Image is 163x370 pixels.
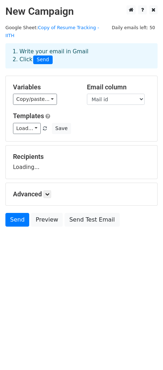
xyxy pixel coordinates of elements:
span: Send [33,55,53,64]
h5: Recipients [13,153,150,161]
a: Templates [13,112,44,120]
small: Google Sheet: [5,25,99,39]
a: Send Test Email [65,213,119,227]
button: Save [52,123,71,134]
a: Copy of Resume Tracking - IITH [5,25,99,39]
span: Daily emails left: 50 [109,24,158,32]
h5: Email column [87,83,150,91]
a: Preview [31,213,63,227]
a: Send [5,213,29,227]
div: Loading... [13,153,150,171]
h5: Advanced [13,190,150,198]
h5: Variables [13,83,76,91]
h2: New Campaign [5,5,158,18]
div: 1. Write your email in Gmail 2. Click [7,48,156,64]
a: Copy/paste... [13,94,57,105]
a: Daily emails left: 50 [109,25,158,30]
a: Load... [13,123,41,134]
